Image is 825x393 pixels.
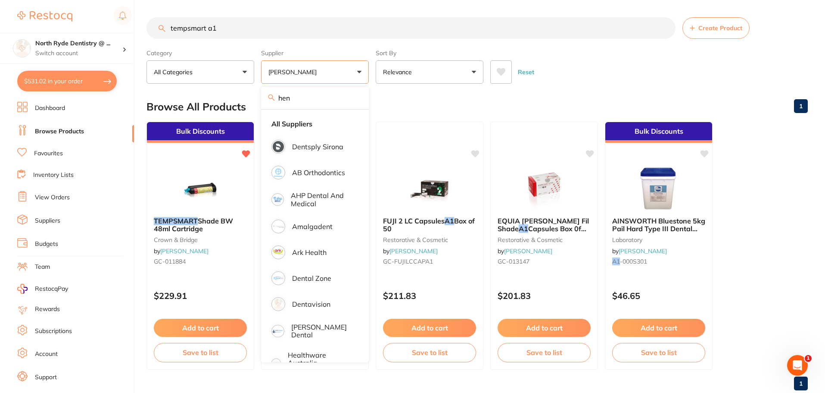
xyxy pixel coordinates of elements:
[631,167,687,210] img: AINSWORTH Bluestone 5kg Pail Hard Type III Dental Stone
[292,143,343,151] p: Dentsply Sirona
[268,68,320,76] p: [PERSON_NAME]
[445,217,454,225] em: A1
[273,273,284,284] img: Dental Zone
[402,167,458,210] img: FUJI 2 LC Capsules A1 Box of 50
[273,195,283,204] img: AHP Dental and Medical
[619,247,667,255] a: [PERSON_NAME]
[794,97,808,115] a: 1
[17,284,28,294] img: RestocqPay
[794,375,808,392] a: 1
[612,236,705,243] small: laboratory
[698,25,742,31] span: Create Product
[383,319,476,337] button: Add to cart
[273,167,284,178] img: AB Orthodontics
[160,247,209,255] a: [PERSON_NAME]
[35,305,60,314] a: Rewards
[291,192,353,208] p: AHP Dental and Medical
[146,60,254,84] button: All Categories
[376,49,483,57] label: Sort By
[35,373,57,382] a: Support
[34,149,63,158] a: Favourites
[612,291,705,301] p: $46.65
[13,40,31,57] img: North Ryde Dentistry @ Macquarie Park
[154,217,198,225] em: TEMPSMART
[261,87,369,109] input: Search supplier
[35,104,65,113] a: Dashboard
[376,60,483,84] button: Relevance
[261,60,369,84] button: [PERSON_NAME]
[154,68,196,76] p: All Categories
[292,169,345,176] p: AB Orthodontics
[35,240,58,248] a: Budgets
[498,291,591,301] p: $201.83
[787,355,808,376] iframe: Intercom live chat
[261,49,369,57] label: Supplier
[292,274,331,282] p: Dental Zone
[35,193,70,202] a: View Orders
[612,247,667,255] span: by
[17,71,117,91] button: $531.02 in your order
[516,167,572,210] img: EQUIA Forte HT Fil Shade A1 Capsules Box 0f 50
[498,258,529,265] span: GC-013147
[612,319,705,337] button: Add to cart
[17,11,72,22] img: Restocq Logo
[154,247,209,255] span: by
[612,343,705,362] button: Save to list
[154,217,233,233] span: Shade BW 48ml Cartridge
[682,17,750,39] button: Create Product
[17,284,68,294] a: RestocqPay
[515,60,537,84] button: Reset
[292,300,330,308] p: Dentavision
[498,217,589,233] span: EQUIA [PERSON_NAME] Fil Shade
[612,217,705,241] span: AINSWORTH Bluestone 5kg Pail Hard Type III Dental Stone
[612,217,705,233] b: AINSWORTH Bluestone 5kg Pail Hard Type III Dental Stone
[271,120,312,128] strong: All Suppliers
[383,236,476,243] small: restorative & cosmetic
[498,343,591,362] button: Save to list
[273,360,280,367] img: Healthware Australia Ridley
[265,115,365,133] li: Clear selection
[389,247,438,255] a: [PERSON_NAME]
[146,49,254,57] label: Category
[35,217,60,225] a: Suppliers
[146,101,246,113] h2: Browse All Products
[273,221,284,232] img: Amalgadent
[291,323,353,339] p: [PERSON_NAME] Dental
[147,122,254,143] div: Bulk Discounts
[605,122,712,143] div: Bulk Discounts
[172,167,228,210] img: TEMPSMART Shade BW 48ml Cartridge
[620,258,647,265] span: -000S301
[35,327,72,336] a: Subscriptions
[35,49,122,58] p: Switch account
[273,247,284,258] img: Ark Health
[154,343,247,362] button: Save to list
[805,355,812,362] span: 1
[292,248,327,256] p: Ark Health
[154,217,247,233] b: TEMPSMART Shade BW 48ml Cartridge
[383,291,476,301] p: $211.83
[35,350,58,358] a: Account
[35,127,84,136] a: Browse Products
[292,223,333,230] p: Amalgadent
[35,39,122,48] h4: North Ryde Dentistry @ Macquarie Park
[498,247,552,255] span: by
[154,319,247,337] button: Add to cart
[35,263,50,271] a: Team
[612,258,620,265] em: A1
[154,291,247,301] p: $229.91
[498,319,591,337] button: Add to cart
[35,285,68,293] span: RestocqPay
[146,17,676,39] input: Search Products
[498,224,586,241] span: Capsules Box 0f 50
[504,247,552,255] a: [PERSON_NAME]
[273,326,283,336] img: Erskine Dental
[383,217,475,233] span: Box of 50
[383,258,433,265] span: GC-FUJILCCAPA1
[383,217,445,225] span: FUJI 2 LC Capsules
[383,247,438,255] span: by
[383,68,415,76] p: Relevance
[498,236,591,243] small: restorative & cosmetic
[33,171,74,179] a: Inventory Lists
[154,236,247,243] small: crown & bridge
[519,224,528,233] em: A1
